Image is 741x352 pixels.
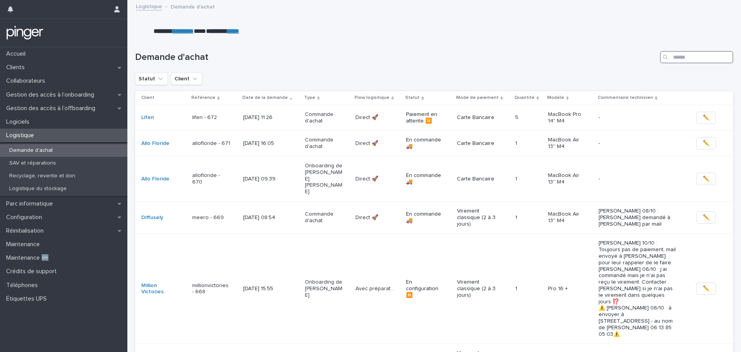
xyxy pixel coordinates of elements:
span: ✏️ [703,139,709,147]
p: Étiquettes UPS [3,295,53,303]
tr: Allo Floride allofloride - 671[DATE] 16:05Commande d'achatDirect 🚀Direct 🚀 En commande 🚚​Carte Ba... [135,131,733,156]
p: Gestion des accès à l’offboarding [3,105,102,112]
span: ✏️ [703,175,709,183]
p: Maintenance 🆕 [3,254,55,262]
h1: Demande d'achat [135,52,657,63]
tr: Diffusely meero - 669[DATE] 08:54Commande d'achatDirect 🚀Direct 🚀 En commande 🚚​Virement classiqu... [135,202,733,234]
tr: Lifen lifen - 672[DATE] 11:26Commande d'achatDirect 🚀Direct 🚀 Paiement en attente ⏸️Carte Bancair... [135,105,733,131]
p: Demande d'achat [3,147,59,154]
p: Carte Bancaire [457,140,496,147]
input: Search [660,51,733,63]
a: Logistique [136,2,162,10]
p: [DATE] 16:05 [243,140,282,147]
a: Diffusely [141,214,163,221]
p: [PERSON_NAME] 10/10 : Toujours pas de paiement, mail envoyé à [PERSON_NAME] pour leur rappeler de... [599,240,676,337]
span: ✏️ [703,285,709,292]
button: ✏️ [696,173,716,185]
p: Réinitialisation [3,227,50,235]
a: Lifen [141,114,154,121]
p: Recyclage, revente et don [3,173,81,179]
p: [PERSON_NAME] 08/10 : [PERSON_NAME] demandé à [PERSON_NAME] par mail [599,208,676,227]
p: Onboarding de [PERSON_NAME] [PERSON_NAME] [305,163,343,195]
p: MacBook Air 13'' M4 [548,211,587,224]
p: Référence [191,94,215,102]
p: [DATE] 11:26 [243,114,282,121]
p: En commande 🚚​ [406,137,445,150]
p: Crédits de support [3,268,63,275]
p: Commande d'achat [305,137,343,150]
p: Paiement en attente ⏸️ [406,111,445,124]
p: Logistique du stockage [3,185,73,192]
a: Allo Floride [141,140,169,147]
p: Direct 🚀 [355,113,380,121]
p: Téléphones [3,282,44,289]
p: En commande 🚚​ [406,211,445,224]
p: Collaborateurs [3,77,51,85]
p: Logistique [3,132,40,139]
p: Demande d'achat [171,2,215,10]
p: 1 [515,174,519,182]
p: Statut [405,94,420,102]
p: Modèle [547,94,564,102]
p: [DATE] 09:39 [243,176,282,182]
p: Date de la demande [242,94,288,102]
p: MacBook Air 13'' M4 [548,137,587,150]
span: ✏️ [703,214,709,221]
p: lifen - 672 [192,114,231,121]
p: En configuration ⏸️ [406,279,445,298]
p: SAV et réparations [3,160,62,167]
p: Direct 🚀 [355,174,380,182]
p: Quantité [514,94,535,102]
p: - [599,140,676,147]
button: Statut [135,73,168,85]
p: 1 [515,139,519,147]
p: Logiciels [3,118,36,126]
p: Commentaire technicien [598,94,653,102]
p: - [599,176,676,182]
p: Virement classique (2 à 3 jours) [457,279,496,298]
p: 1 [515,284,519,292]
p: Carte Bancaire [457,114,496,121]
p: allofloride - 670 [192,172,231,185]
p: Gestion des accès à l’onboarding [3,91,100,99]
button: ✏️ [696,137,716,150]
p: Avec préparation 🛠️ [355,284,396,292]
p: Pro 16 + [548,286,587,292]
p: Client [141,94,154,102]
p: Type [304,94,315,102]
span: ✏️ [703,114,709,122]
p: Accueil [3,50,32,58]
p: Mode de paiement [456,94,499,102]
p: [DATE] 15:55 [243,286,282,292]
p: MacBook Pro 14" M4 [548,111,587,124]
p: MacBook Air 13'' M4 [548,172,587,185]
button: ✏️ [696,112,716,124]
img: mTgBEunGTSyRkCgitkcU [6,25,44,41]
p: - [599,114,676,121]
p: [DATE] 08:54 [243,214,282,221]
p: Commande d'achat [305,111,343,124]
p: millionvictories - 668 [192,282,231,296]
tr: Allo Floride allofloride - 670[DATE] 09:39Onboarding de [PERSON_NAME] [PERSON_NAME]Direct 🚀Direct... [135,156,733,202]
p: Parc informatique [3,200,59,207]
a: Million Victories [141,282,180,296]
button: ✏️ [696,211,716,224]
p: Configuration [3,214,48,221]
p: Virement classique (2 à 3 jours) [457,208,496,227]
button: ✏️ [696,282,716,295]
tr: Million Victories millionvictories - 668[DATE] 15:55Onboarding de [PERSON_NAME]Avec préparation 🛠... [135,234,733,344]
p: Maintenance [3,241,46,248]
p: meero - 669 [192,214,231,221]
p: 1 [515,213,519,221]
p: Onboarding de [PERSON_NAME] [305,279,343,298]
button: Client [171,73,202,85]
p: Carte Bancaire [457,176,496,182]
p: Commande d'achat [305,211,343,224]
p: 5 [515,113,520,121]
p: Flow logisitique [355,94,389,102]
a: Allo Floride [141,176,169,182]
p: Direct 🚀 [355,139,380,147]
p: Direct 🚀 [355,213,380,221]
p: Clients [3,64,31,71]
